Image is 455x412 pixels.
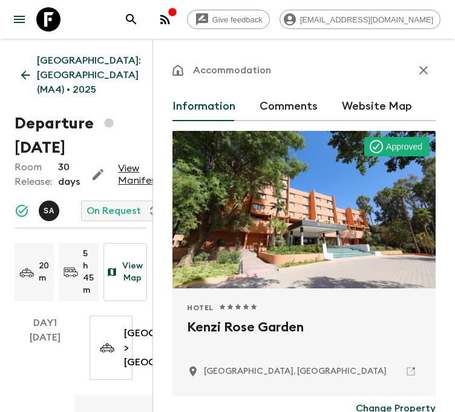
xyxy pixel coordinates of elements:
[124,326,226,370] p: [GEOGRAPHIC_DATA] > [GEOGRAPHIC_DATA]
[83,248,94,296] p: 5 h 45 m
[90,316,133,380] a: [GEOGRAPHIC_DATA] > [GEOGRAPHIC_DATA]14:30 - 14:50
[172,92,235,121] button: Information
[58,160,80,189] p: 30 days
[260,92,318,121] button: Comments
[15,111,147,160] h1: Departure [DATE]
[280,10,440,29] div: [EMAIL_ADDRESS][DOMAIN_NAME]
[193,63,271,78] p: Accommodation
[206,15,269,24] span: Give feedback
[7,7,31,32] button: menu
[187,10,270,29] a: Give feedback
[44,206,54,216] p: S A
[204,365,387,377] p: Marrakesh, Morocco
[172,131,436,288] div: Photo of Kenzi Rose Garden
[15,160,52,189] p: Room Release:
[39,260,49,284] p: 20 m
[293,15,440,24] span: [EMAIL_ADDRESS][DOMAIN_NAME]
[15,48,148,102] a: [GEOGRAPHIC_DATA]: [GEOGRAPHIC_DATA] (MA4) • 2025
[187,303,214,313] span: Hotel
[103,243,147,301] button: View Map
[37,53,141,97] p: [GEOGRAPHIC_DATA]: [GEOGRAPHIC_DATA] (MA4) • 2025
[87,204,141,218] p: On Request
[342,92,412,121] button: Website Map
[386,141,422,153] p: Approved
[15,204,29,218] svg: Synced Successfully
[15,316,75,330] p: Day 1
[119,7,143,32] button: search adventures
[118,162,160,187] a: View Manifest
[187,317,421,356] h2: Kenzi Rose Garden
[39,201,62,221] button: SA
[39,204,62,214] span: Samir Achahri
